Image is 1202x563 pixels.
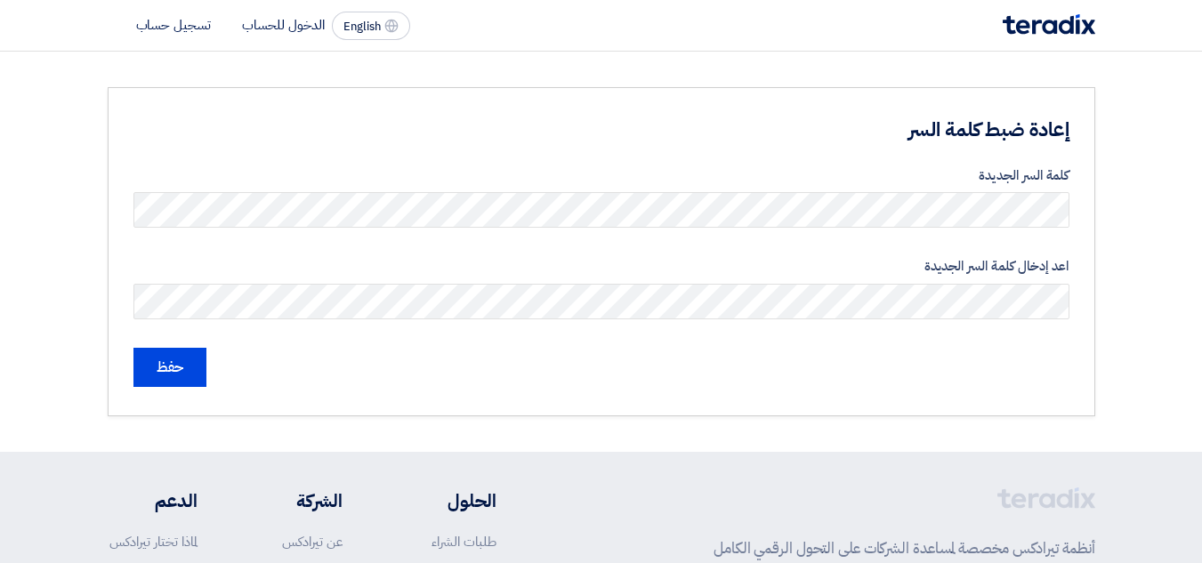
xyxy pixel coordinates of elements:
li: تسجيل حساب [136,15,211,35]
a: لماذا تختار تيرادكس [109,532,198,551]
span: English [343,20,381,33]
a: عن تيرادكس [282,532,343,551]
button: English [332,12,410,40]
label: كلمة السر الجديدة [133,165,1069,186]
li: الشركة [250,487,343,514]
li: الحلول [396,487,496,514]
h3: إعادة ضبط كلمة السر [554,117,1069,144]
img: Teradix logo [1003,14,1095,35]
li: الدخول للحساب [242,15,325,35]
label: اعد إدخال كلمة السر الجديدة [133,256,1069,277]
a: طلبات الشراء [432,532,496,551]
li: الدعم [108,487,198,514]
input: حفظ [133,348,206,387]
